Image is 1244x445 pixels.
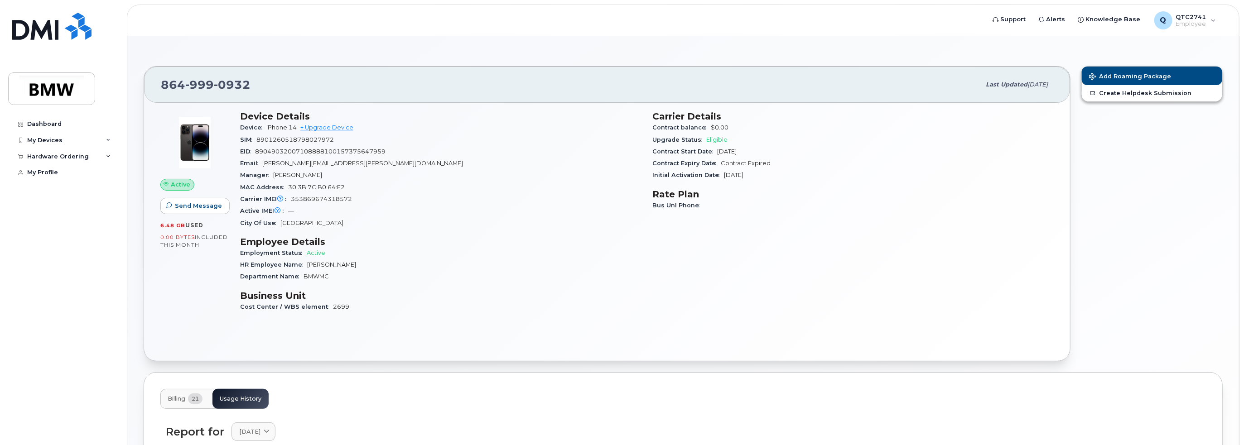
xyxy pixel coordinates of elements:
span: [DATE] [239,427,260,436]
h3: Device Details [240,111,641,122]
span: 864 [161,78,251,91]
button: Add Roaming Package [1082,67,1222,85]
span: EID [240,148,255,155]
span: Billing [168,395,185,402]
span: HR Employee Name [240,261,307,268]
span: Send Message [175,201,222,210]
a: [DATE] [231,422,275,441]
span: 21 [188,393,203,404]
span: 8901260518798027972 [256,136,334,143]
span: Cost Center / WBS element [240,303,333,310]
span: used [185,222,203,229]
span: 0932 [214,78,251,91]
span: Eligible [706,136,728,143]
span: — [288,207,294,214]
span: 30:3B:7C:B0:64:F2 [288,184,345,191]
span: Initial Activation Date [652,172,724,178]
span: SIM [240,136,256,143]
span: $0.00 [711,124,728,131]
span: [DATE] [1027,81,1048,88]
span: Contract balance [652,124,711,131]
span: Active [307,249,325,256]
span: Department Name [240,273,304,280]
span: Employment Status [240,249,307,256]
span: Manager [240,172,273,178]
span: Carrier IMEI [240,196,291,202]
img: image20231002-3703462-njx0qo.jpeg [168,115,222,170]
span: [DATE] [724,172,743,178]
h3: Business Unit [240,290,641,301]
span: [PERSON_NAME] [307,261,356,268]
span: 999 [185,78,214,91]
h3: Carrier Details [652,111,1054,122]
h3: Rate Plan [652,189,1054,200]
span: 6.48 GB [160,222,185,229]
span: 89049032007108888100157375647959 [255,148,386,155]
span: 0.00 Bytes [160,234,195,240]
a: + Upgrade Device [300,124,353,131]
a: Create Helpdesk Submission [1082,85,1222,101]
span: Active IMEI [240,207,288,214]
span: Email [240,160,262,167]
iframe: Messenger Launcher [1205,406,1237,438]
span: Contract Start Date [652,148,717,155]
span: [PERSON_NAME][EMAIL_ADDRESS][PERSON_NAME][DOMAIN_NAME] [262,160,463,167]
span: [PERSON_NAME] [273,172,322,178]
button: Send Message [160,198,230,214]
span: [GEOGRAPHIC_DATA] [280,220,343,226]
span: [DATE] [717,148,737,155]
span: Add Roaming Package [1089,73,1171,81]
span: iPhone 14 [266,124,297,131]
span: City Of Use [240,220,280,226]
span: 2699 [333,303,349,310]
h3: Employee Details [240,236,641,247]
span: MAC Address [240,184,288,191]
span: Last updated [986,81,1027,88]
span: BMWMC [304,273,329,280]
span: Bus Unl Phone [652,202,704,209]
span: Contract Expiry Date [652,160,721,167]
span: Active [171,180,190,189]
span: 353869674318572 [291,196,352,202]
span: Device [240,124,266,131]
span: Contract Expired [721,160,771,167]
div: Report for [166,426,224,438]
span: Upgrade Status [652,136,706,143]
